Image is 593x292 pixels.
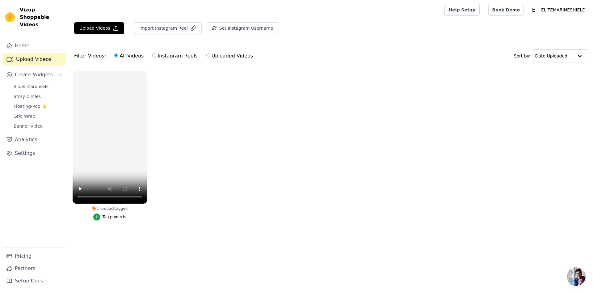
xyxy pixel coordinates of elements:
input: Uploaded Videos [206,53,210,57]
span: Create Widgets [15,71,53,78]
div: Tag products [103,214,126,219]
label: Uploaded Videos [206,52,253,60]
text: E [532,7,536,13]
a: Story Circles [10,92,66,101]
span: Vizup Shoppable Videos [20,6,64,28]
a: Home [2,40,66,52]
span: Slider Carousels [14,83,48,90]
p: ELITEMARINESHIELD [539,4,588,15]
div: Open chat [567,267,586,286]
input: All Videos [114,53,118,57]
button: Import Instagram Reel [134,22,202,34]
div: 1 product tagged [73,206,147,211]
a: Help Setup [444,4,479,16]
label: All Videos [114,52,144,60]
button: E ELITEMARINESHIELD [529,4,588,15]
a: Setup Docs [2,275,66,287]
a: Pricing [2,250,66,262]
div: Filter Videos: [74,49,256,63]
a: Slider Carousels [10,82,66,91]
span: Story Circles [14,93,41,99]
a: Book Demo [488,4,524,16]
button: Set Instagram Username [207,22,278,34]
img: Vizup [5,12,15,22]
a: Banner Video [10,122,66,130]
a: Settings [2,147,66,159]
button: Upload Videos [74,22,124,34]
a: Analytics [2,133,66,146]
span: Grid Wrap [14,113,35,119]
button: Tag products [93,214,126,220]
input: Instagram Reels [152,53,156,57]
span: Floating-Pop ⭐ [14,103,47,109]
a: Partners [2,262,66,275]
span: Banner Video [14,123,43,129]
a: Floating-Pop ⭐ [10,102,66,111]
a: Upload Videos [2,53,66,66]
a: Grid Wrap [10,112,66,121]
label: Instagram Reels [152,52,198,60]
div: Sort by: [514,49,588,62]
button: Create Widgets [2,69,66,81]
